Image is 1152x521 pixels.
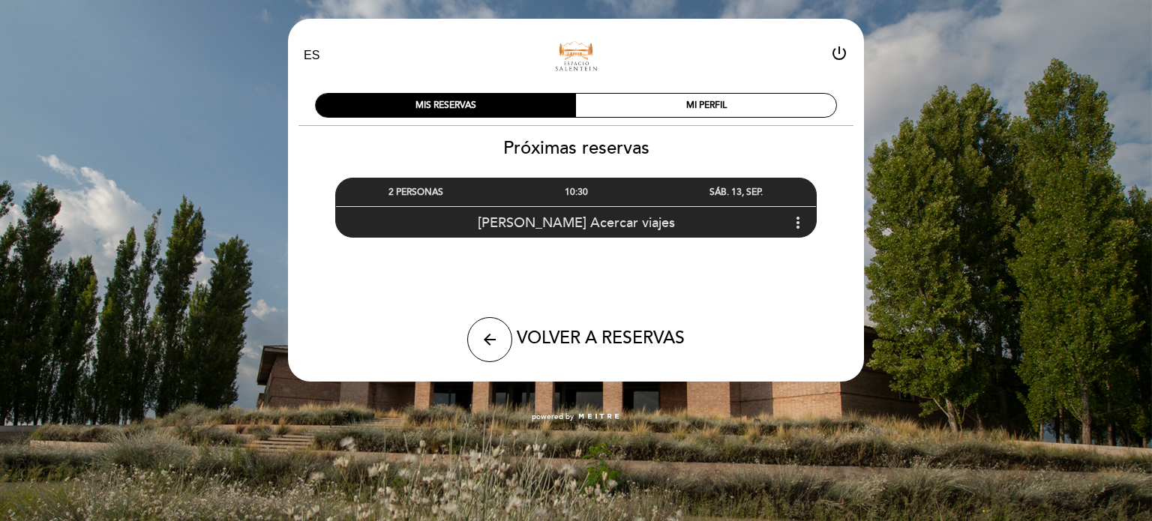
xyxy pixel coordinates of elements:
[830,44,848,67] button: power_settings_new
[517,328,685,349] span: VOLVER A RESERVAS
[287,137,865,159] h2: Próximas reservas
[576,94,836,117] div: MI PERFIL
[789,214,807,232] i: more_vert
[577,413,620,421] img: MEITRE
[336,178,496,206] div: 2 PERSONAS
[482,35,670,76] a: Bodega Salentein
[481,331,499,349] i: arrow_back
[316,94,576,117] div: MIS RESERVAS
[656,178,816,206] div: SÁB. 13, SEP.
[532,412,620,422] a: powered by
[467,317,512,362] button: arrow_back
[496,178,655,206] div: 10:30
[532,412,574,422] span: powered by
[478,214,675,231] span: [PERSON_NAME] Acercar viajes
[830,44,848,62] i: power_settings_new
